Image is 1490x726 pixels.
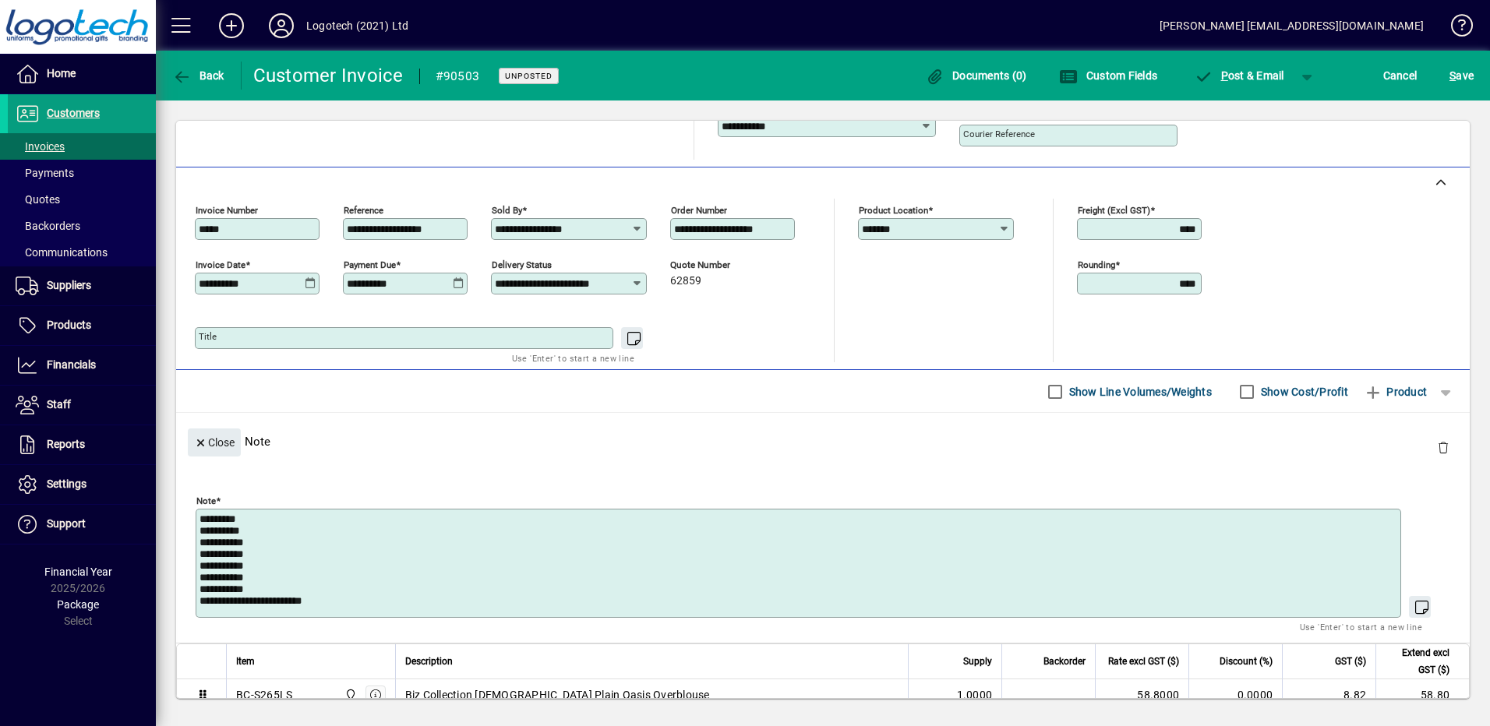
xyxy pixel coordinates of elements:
[47,319,91,331] span: Products
[1282,679,1375,710] td: 8.82
[47,478,87,490] span: Settings
[1160,13,1424,38] div: [PERSON_NAME] [EMAIL_ADDRESS][DOMAIN_NAME]
[1449,63,1474,88] span: ave
[196,259,245,270] mat-label: Invoice date
[1375,679,1469,710] td: 58.80
[47,517,86,530] span: Support
[8,239,156,266] a: Communications
[859,205,928,216] mat-label: Product location
[47,438,85,450] span: Reports
[1220,653,1273,670] span: Discount (%)
[8,505,156,544] a: Support
[1364,379,1427,404] span: Product
[8,186,156,213] a: Quotes
[1186,62,1292,90] button: Post & Email
[44,566,112,578] span: Financial Year
[199,331,217,342] mat-label: Title
[926,69,1027,82] span: Documents (0)
[207,12,256,40] button: Add
[1055,62,1161,90] button: Custom Fields
[253,63,404,88] div: Customer Invoice
[196,205,258,216] mat-label: Invoice number
[1383,63,1418,88] span: Cancel
[8,55,156,93] a: Home
[236,653,255,670] span: Item
[16,193,60,206] span: Quotes
[1078,259,1115,270] mat-label: Rounding
[236,687,292,703] div: BC-S265LS
[1188,679,1282,710] td: 0.0000
[1425,428,1462,466] button: Delete
[1439,3,1471,54] a: Knowledge Base
[1425,440,1462,454] app-page-header-button: Delete
[1356,378,1435,406] button: Product
[492,259,552,270] mat-label: Delivery status
[176,413,1470,470] div: Note
[16,220,80,232] span: Backorders
[172,69,224,82] span: Back
[341,686,358,703] span: Central
[492,205,522,216] mat-label: Sold by
[196,495,216,506] mat-label: Note
[405,653,453,670] span: Description
[670,260,764,270] span: Quote number
[1221,69,1228,82] span: P
[306,13,408,38] div: Logotech (2021) Ltd
[256,12,306,40] button: Profile
[505,71,553,81] span: Unposted
[512,349,634,367] mat-hint: Use 'Enter' to start a new line
[1386,644,1449,678] span: Extend excl GST ($)
[344,259,396,270] mat-label: Payment due
[168,62,228,90] button: Back
[1449,69,1456,82] span: S
[8,425,156,464] a: Reports
[16,140,65,153] span: Invoices
[1446,62,1478,90] button: Save
[194,430,235,456] span: Close
[8,160,156,186] a: Payments
[188,428,241,456] button: Close
[47,398,71,411] span: Staff
[436,64,480,89] div: #90503
[1059,69,1157,82] span: Custom Fields
[47,107,100,119] span: Customers
[8,465,156,504] a: Settings
[8,346,156,385] a: Financials
[8,306,156,345] a: Products
[8,133,156,160] a: Invoices
[8,213,156,239] a: Backorders
[57,598,99,611] span: Package
[1335,653,1366,670] span: GST ($)
[8,266,156,305] a: Suppliers
[1043,653,1086,670] span: Backorder
[1300,618,1422,636] mat-hint: Use 'Enter' to start a new line
[8,386,156,425] a: Staff
[1108,653,1179,670] span: Rate excl GST ($)
[1194,69,1284,82] span: ost & Email
[16,167,74,179] span: Payments
[1379,62,1421,90] button: Cancel
[963,129,1035,139] mat-label: Courier Reference
[405,687,710,703] span: Biz Collection [DEMOGRAPHIC_DATA] Plain Oasis Overblouse
[16,246,108,259] span: Communications
[1258,384,1348,400] label: Show Cost/Profit
[47,279,91,291] span: Suppliers
[1078,205,1150,216] mat-label: Freight (excl GST)
[670,275,701,287] span: 62859
[184,435,245,449] app-page-header-button: Close
[963,653,992,670] span: Supply
[47,67,76,79] span: Home
[1066,384,1212,400] label: Show Line Volumes/Weights
[156,62,242,90] app-page-header-button: Back
[922,62,1031,90] button: Documents (0)
[344,205,383,216] mat-label: Reference
[957,687,993,703] span: 1.0000
[671,205,727,216] mat-label: Order number
[47,358,96,371] span: Financials
[1105,687,1179,703] div: 58.8000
